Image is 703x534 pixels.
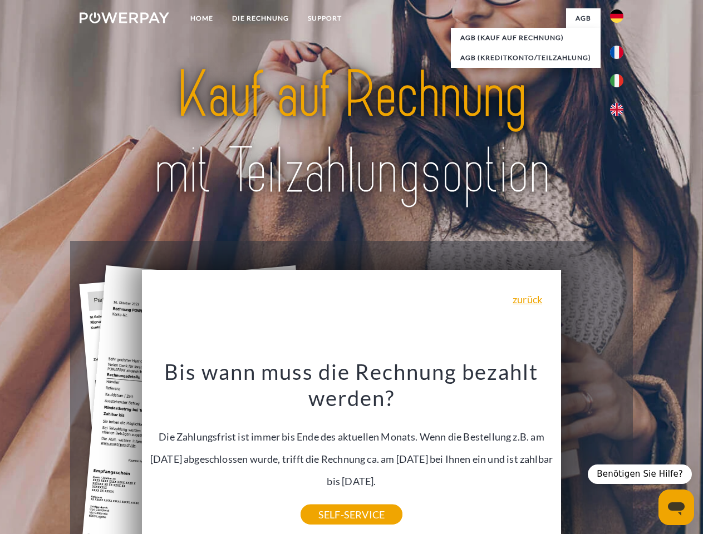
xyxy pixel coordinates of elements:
[451,28,601,48] a: AGB (Kauf auf Rechnung)
[106,53,597,213] img: title-powerpay_de.svg
[610,103,623,116] img: en
[658,489,694,525] iframe: Schaltfläche zum Öffnen des Messaging-Fensters; Konversation läuft
[301,505,402,525] a: SELF-SERVICE
[610,74,623,87] img: it
[80,12,169,23] img: logo-powerpay-white.svg
[588,464,692,484] div: Benötigen Sie Hilfe?
[610,9,623,23] img: de
[513,294,542,304] a: zurück
[223,8,298,28] a: DIE RECHNUNG
[610,46,623,59] img: fr
[181,8,223,28] a: Home
[149,358,555,412] h3: Bis wann muss die Rechnung bezahlt werden?
[298,8,351,28] a: SUPPORT
[451,48,601,68] a: AGB (Kreditkonto/Teilzahlung)
[149,358,555,515] div: Die Zahlungsfrist ist immer bis Ende des aktuellen Monats. Wenn die Bestellung z.B. am [DATE] abg...
[566,8,601,28] a: agb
